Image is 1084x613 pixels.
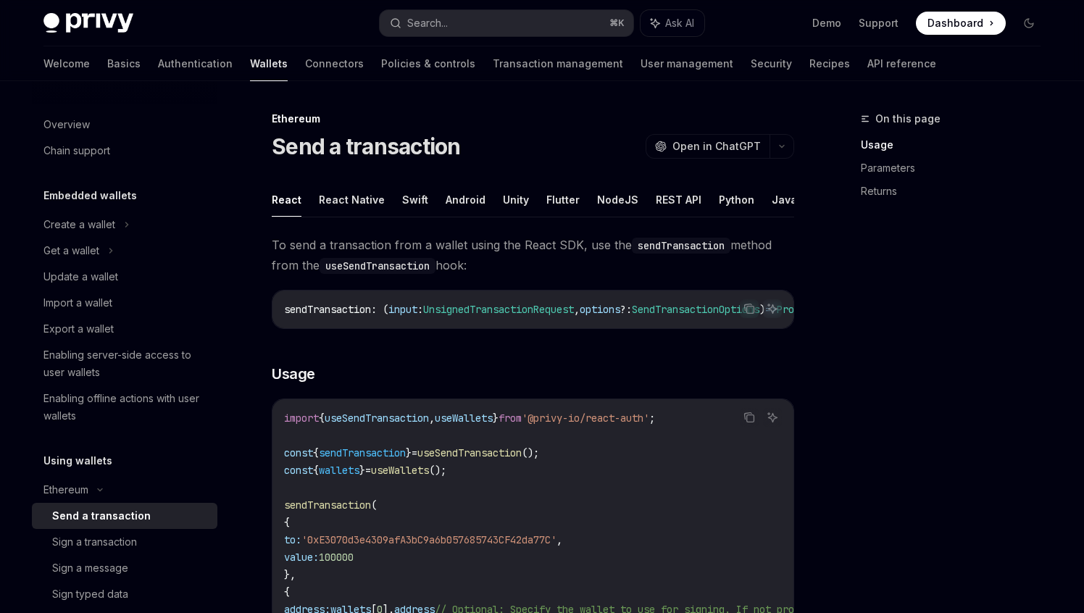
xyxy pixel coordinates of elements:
span: UnsignedTransactionRequest [423,303,574,316]
button: Ask AI [641,10,704,36]
h1: Send a transaction [272,133,461,159]
span: 100000 [319,551,354,564]
span: const [284,464,313,477]
div: Ethereum [43,481,88,499]
span: (); [429,464,446,477]
a: Connectors [305,46,364,81]
a: Support [859,16,899,30]
code: sendTransaction [632,238,730,254]
button: Search...⌘K [380,10,633,36]
span: : [417,303,423,316]
span: Dashboard [927,16,983,30]
span: from [499,412,522,425]
span: useWallets [371,464,429,477]
span: , [556,533,562,546]
span: to: [284,533,301,546]
a: Export a wallet [32,316,217,342]
span: value: [284,551,319,564]
span: Usage [272,364,315,384]
div: Ethereum [272,112,794,126]
a: Wallets [250,46,288,81]
a: Authentication [158,46,233,81]
h5: Embedded wallets [43,187,137,204]
a: Policies & controls [381,46,475,81]
a: Transaction management [493,46,623,81]
span: } [359,464,365,477]
a: Update a wallet [32,264,217,290]
span: : ( [371,303,388,316]
span: = [412,446,417,459]
a: Usage [861,133,1052,157]
span: '@privy-io/react-auth' [522,412,649,425]
span: sendTransaction [284,303,371,316]
span: SendTransactionOptions [632,303,759,316]
button: Ask AI [763,299,782,318]
a: Enabling server-side access to user wallets [32,342,217,385]
a: Sign typed data [32,581,217,607]
span: Ask AI [665,16,694,30]
a: Security [751,46,792,81]
div: Sign a transaction [52,533,137,551]
span: useWallets [435,412,493,425]
div: Overview [43,116,90,133]
div: Send a transaction [52,507,151,525]
span: , [574,303,580,316]
div: Update a wallet [43,268,118,285]
span: useSendTransaction [325,412,429,425]
span: On this page [875,110,941,128]
span: ( [371,499,377,512]
a: Recipes [809,46,850,81]
div: Sign a message [52,559,128,577]
span: '0xE3070d3e4309afA3bC9a6b057685743CF42da77C' [301,533,556,546]
a: User management [641,46,733,81]
img: dark logo [43,13,133,33]
div: Enabling offline actions with user wallets [43,390,209,425]
button: React [272,183,301,217]
h5: Using wallets [43,452,112,470]
button: Unity [503,183,529,217]
span: ?: [620,303,632,316]
div: Chain support [43,142,110,159]
span: { [284,585,290,599]
button: NodeJS [597,183,638,217]
a: Demo [812,16,841,30]
a: Parameters [861,157,1052,180]
div: Search... [407,14,448,32]
span: }, [284,568,296,581]
span: , [429,412,435,425]
span: sendTransaction [284,499,371,512]
span: { [319,412,325,425]
button: Open in ChatGPT [646,134,770,159]
span: Open in ChatGPT [672,139,761,154]
span: sendTransaction [319,446,406,459]
div: Export a wallet [43,320,114,338]
a: Import a wallet [32,290,217,316]
a: Sign a message [32,555,217,581]
span: const [284,446,313,459]
span: import [284,412,319,425]
span: ⌘ K [609,17,625,29]
code: useSendTransaction [320,258,435,274]
span: } [493,412,499,425]
a: Overview [32,112,217,138]
a: Send a transaction [32,503,217,529]
div: Import a wallet [43,294,112,312]
button: React Native [319,183,385,217]
span: (); [522,446,539,459]
span: wallets [319,464,359,477]
span: ) [759,303,765,316]
span: { [284,516,290,529]
div: Create a wallet [43,216,115,233]
button: Android [446,183,485,217]
a: Returns [861,180,1052,203]
span: useSendTransaction [417,446,522,459]
button: Toggle dark mode [1017,12,1041,35]
button: Ask AI [763,408,782,427]
a: Dashboard [916,12,1006,35]
div: Get a wallet [43,242,99,259]
button: Java [772,183,797,217]
button: REST API [656,183,701,217]
button: Python [719,183,754,217]
span: } [406,446,412,459]
span: ; [649,412,655,425]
